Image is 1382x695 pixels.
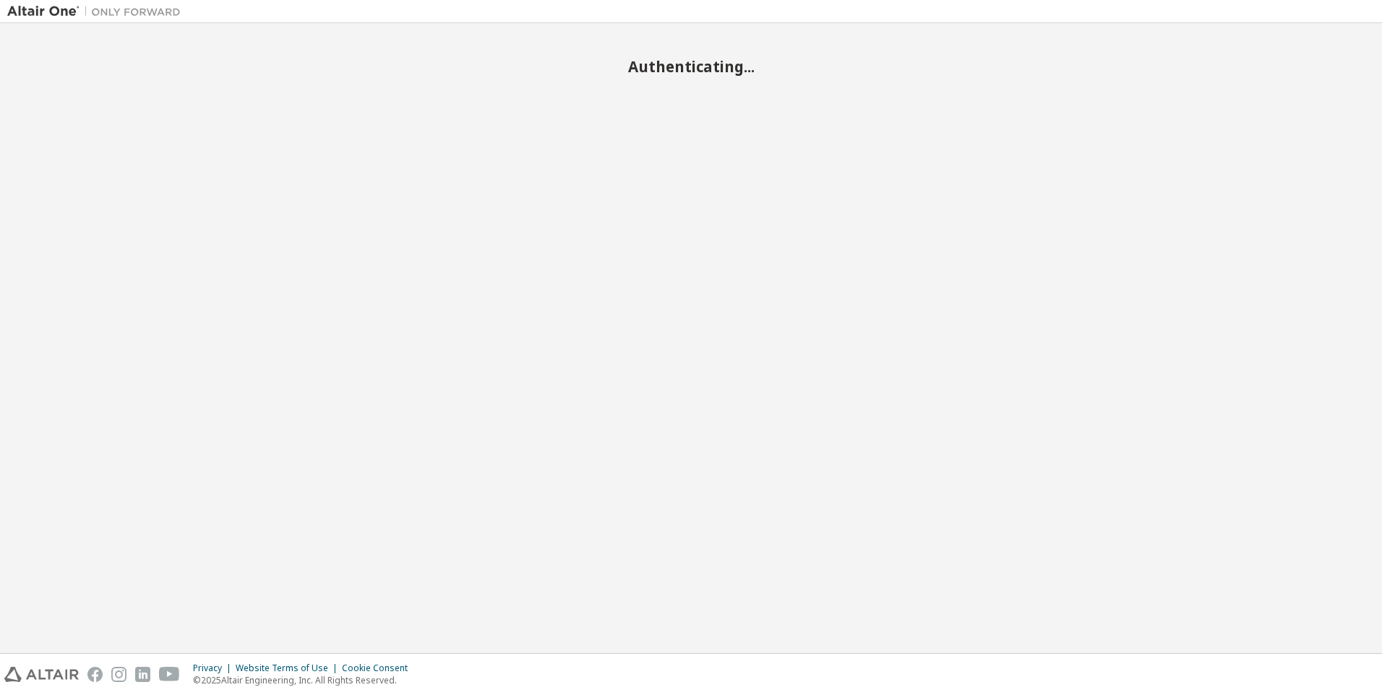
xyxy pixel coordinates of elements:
[87,667,103,682] img: facebook.svg
[193,662,236,674] div: Privacy
[4,667,79,682] img: altair_logo.svg
[193,674,416,686] p: © 2025 Altair Engineering, Inc. All Rights Reserved.
[135,667,150,682] img: linkedin.svg
[7,4,188,19] img: Altair One
[159,667,180,682] img: youtube.svg
[111,667,126,682] img: instagram.svg
[342,662,416,674] div: Cookie Consent
[236,662,342,674] div: Website Terms of Use
[7,57,1375,76] h2: Authenticating...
